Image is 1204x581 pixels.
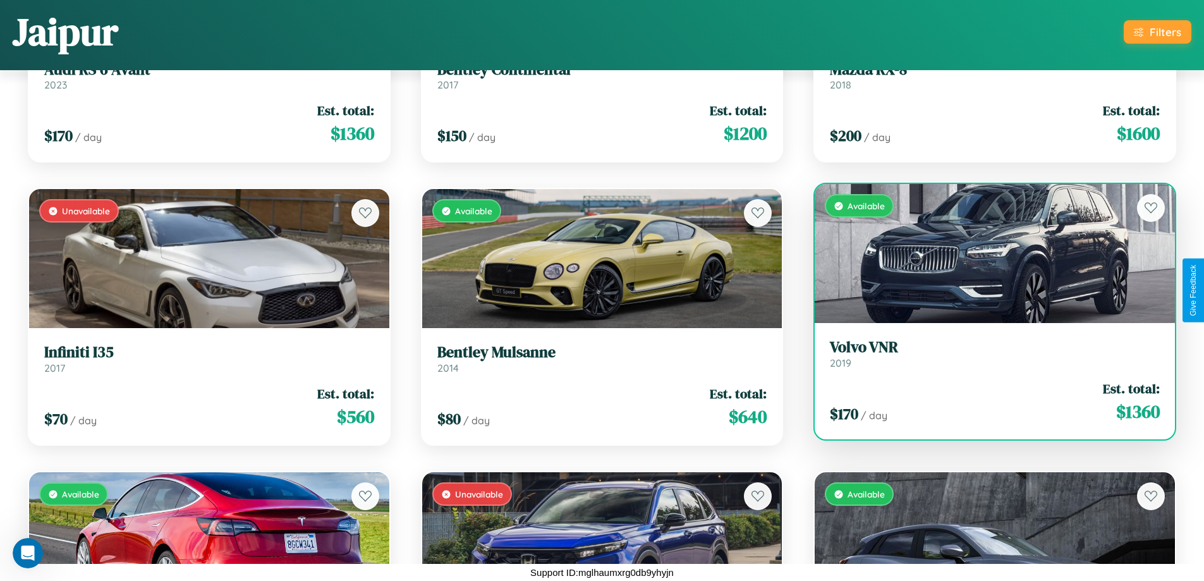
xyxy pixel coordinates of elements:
[331,121,374,146] span: $ 1360
[455,489,503,499] span: Unavailable
[1150,25,1181,39] div: Filters
[44,78,67,91] span: 2023
[463,414,490,427] span: / day
[1103,379,1160,398] span: Est. total:
[710,101,767,119] span: Est. total:
[44,61,374,92] a: Audi RS 6 Avant2023
[861,409,887,422] span: / day
[44,343,374,362] h3: Infiniti I35
[437,125,466,146] span: $ 150
[62,205,110,216] span: Unavailable
[75,131,102,144] span: / day
[830,338,1160,369] a: Volvo VNR2019
[44,408,68,429] span: $ 70
[437,343,767,374] a: Bentley Mulsanne2014
[437,362,459,374] span: 2014
[830,61,1160,92] a: Mazda RX-82018
[729,404,767,429] span: $ 640
[13,6,118,58] h1: Jaipur
[530,564,674,581] p: Support ID: mglhaumxrg0db9yhyjn
[437,408,461,429] span: $ 80
[830,125,861,146] span: $ 200
[62,489,99,499] span: Available
[469,131,496,144] span: / day
[1103,101,1160,119] span: Est. total:
[724,121,767,146] span: $ 1200
[44,362,65,374] span: 2017
[830,78,851,91] span: 2018
[337,404,374,429] span: $ 560
[455,205,492,216] span: Available
[437,343,767,362] h3: Bentley Mulsanne
[70,414,97,427] span: / day
[848,489,885,499] span: Available
[317,101,374,119] span: Est. total:
[44,343,374,374] a: Infiniti I352017
[830,357,851,369] span: 2019
[830,403,858,424] span: $ 170
[437,61,767,92] a: Bentley Continental2017
[864,131,891,144] span: / day
[1124,20,1191,44] button: Filters
[44,125,73,146] span: $ 170
[848,200,885,211] span: Available
[710,384,767,403] span: Est. total:
[13,538,43,568] iframe: Intercom live chat
[317,384,374,403] span: Est. total:
[1189,265,1198,316] div: Give Feedback
[830,338,1160,357] h3: Volvo VNR
[1117,121,1160,146] span: $ 1600
[1116,399,1160,424] span: $ 1360
[437,78,458,91] span: 2017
